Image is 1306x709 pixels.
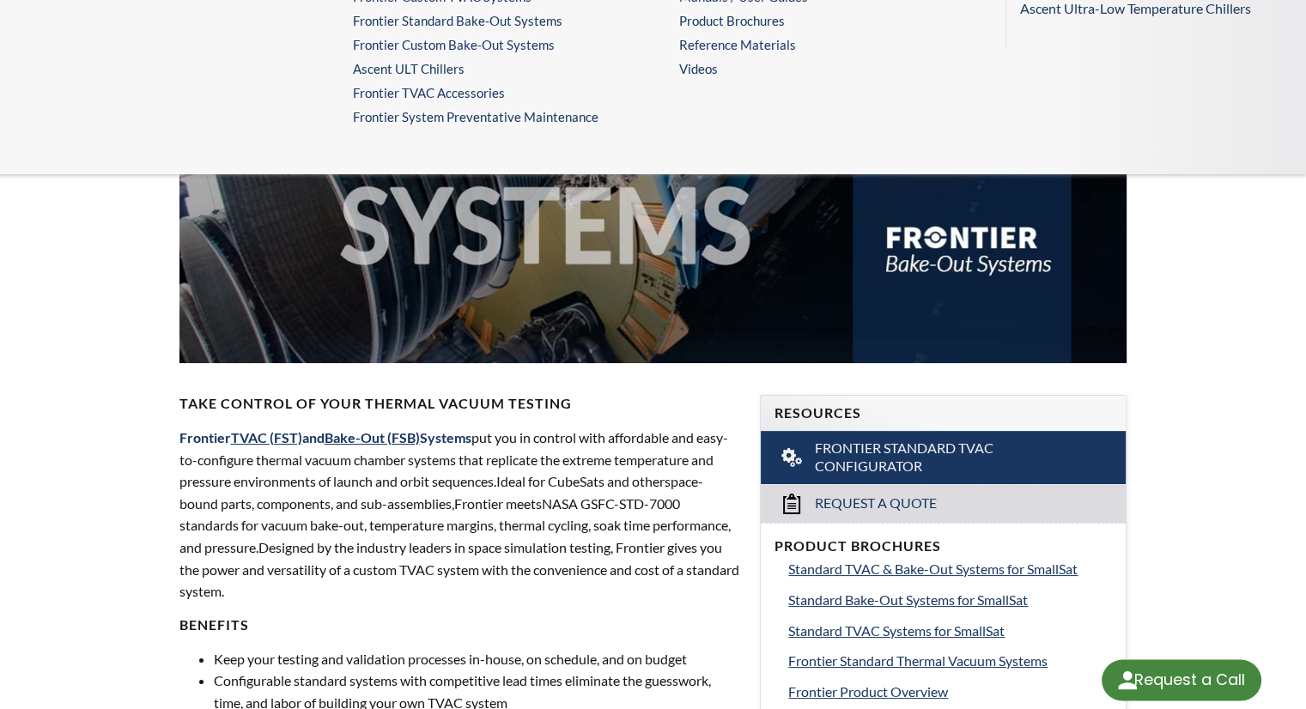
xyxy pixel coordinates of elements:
span: Frontier Product Overview [788,683,948,700]
h4: Resources [774,404,1112,422]
a: Frontier Standard TVAC Configurator [761,431,1126,484]
a: Product Brochures [679,13,945,28]
span: Request a Quote [815,494,937,512]
span: Frontier and Systems [179,429,471,445]
span: Standard Bake-Out Systems for SmallSat [788,591,1028,608]
a: Bake-Out (FSB) [325,429,420,445]
span: NASA GSFC-STD-7000 standards for vacuum bake-out, temperature margins, thermal cycling, soak time... [179,495,731,555]
a: Standard Bake-Out Systems for SmallSat [788,589,1112,611]
a: Frontier Standard Bake-Out Systems [353,13,618,28]
h4: Take Control of Your Thermal Vacuum Testing [179,395,740,413]
div: Request a Call [1133,660,1244,700]
span: space-bound parts, components, and sub-assemblies, [179,473,703,512]
a: Videos [679,61,953,76]
h4: Product Brochures [774,537,1112,555]
div: Request a Call [1102,660,1261,701]
a: Standard TVAC & Bake-Out Systems for SmallSat [788,558,1112,580]
span: Frontier Standard TVAC Configurator [815,439,1074,476]
a: Frontier TVAC Accessories [353,85,618,100]
h4: BENEFITS [179,616,740,634]
span: Frontier Standard Thermal Vacuum Systems [788,652,1048,669]
span: Standard TVAC Systems for SmallSat [788,622,1005,639]
span: Designed by the industry leaders in space simulation testing, Frontier gives you the power and ve... [179,539,739,599]
span: Standard TVAC & Bake-Out Systems for SmallSat [788,561,1078,577]
li: Keep your testing and validation processes in-house, on schedule, and on budget [214,648,740,670]
a: Frontier System Preventative Maintenance [353,109,627,124]
a: Frontier Custom Bake-Out Systems [353,37,618,52]
p: put you in control with affordable and easy-to-configure thermal vacuum chamber systems that repl... [179,427,740,603]
span: Id [496,473,508,489]
a: Frontier Product Overview [788,681,1112,703]
a: Request a Quote [761,484,1126,523]
a: Standard TVAC Systems for SmallSat [788,620,1112,642]
a: Frontier Standard Thermal Vacuum Systems [788,650,1112,672]
a: Ascent ULT Chillers [353,61,618,76]
img: round button [1114,667,1141,694]
a: TVAC (FST) [231,429,302,445]
a: Reference Materials [679,37,945,52]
